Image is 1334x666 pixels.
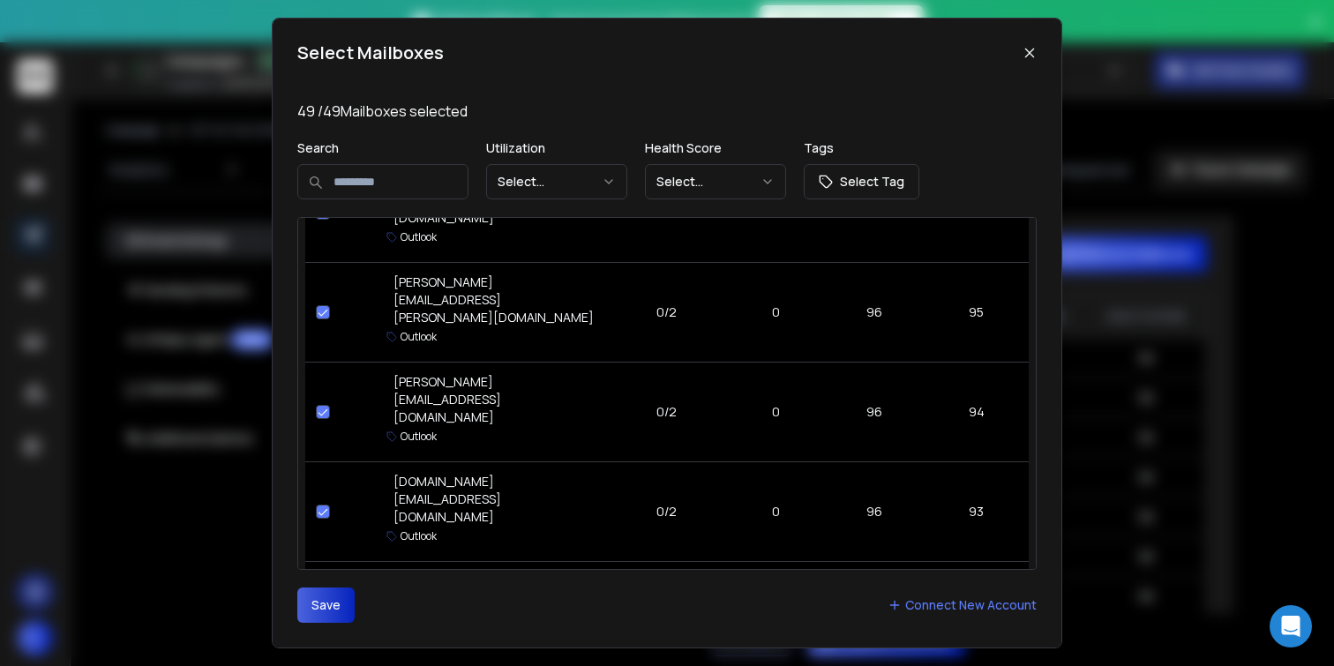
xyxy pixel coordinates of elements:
p: Search [297,139,468,157]
button: Select Tag [804,164,919,199]
p: Utilization [486,139,627,157]
div: Open Intercom Messenger [1270,605,1312,647]
p: Health Score [645,139,786,157]
button: Select... [645,164,786,199]
button: Select... [486,164,627,199]
p: Tags [804,139,919,157]
p: 49 / 49 Mailboxes selected [297,101,1037,122]
p: Outlook [401,230,437,244]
